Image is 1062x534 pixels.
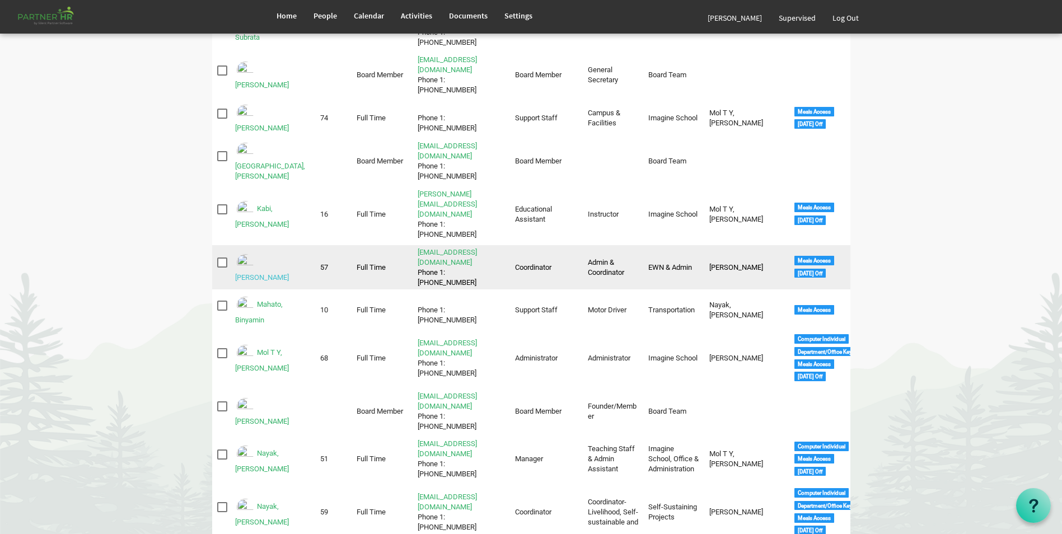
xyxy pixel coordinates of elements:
td: Teaching Staff & Admin Assistant column header Job Title [583,437,644,481]
td: Board Member column header Position [509,389,582,434]
div: Meals Access [794,305,834,315]
td: Mol T Y, Smitha column header Supervisor [704,101,789,135]
td: Nayak, Deepti Mayee is template cell column header Full Name [230,437,315,481]
img: Emp-882b93ba-a2df-4879-a1b5-e9990336fd52.png [235,199,255,219]
a: [PERSON_NAME] [699,2,770,34]
td: principal@imagineschools.inPhone 1: +917974172091 is template cell column header Contact Info [413,331,510,385]
div: Meals Access [794,256,834,265]
div: [DATE] Off [794,467,826,476]
div: Computer Individual [794,488,849,498]
a: [PERSON_NAME][EMAIL_ADDRESS][DOMAIN_NAME] [418,190,477,218]
td: Board Team column header Departments [643,139,704,184]
a: [PERSON_NAME] [235,124,289,132]
div: Department/Office Keys [794,347,858,357]
a: [EMAIL_ADDRESS][DOMAIN_NAME] [418,392,477,410]
td: column header Supervisor [704,389,789,434]
td: column header Tags [789,389,850,434]
img: Emp-e8d138cb-afa5-4680-a833-08e56b6a8711.png [235,444,255,464]
td: Board Member column header Position [509,139,582,184]
td: column header Job Title [583,139,644,184]
td: Instructor column header Job Title [583,187,644,242]
a: [EMAIL_ADDRESS][DOMAIN_NAME] [418,142,477,160]
td: checkbox [212,331,231,385]
a: [PERSON_NAME] [235,417,289,425]
td: 68 column header ID [315,331,352,385]
img: Emp-a999063c-fa48-42a1-b4c8-01994a1dc6f3.png [235,396,255,416]
td: Nayak, Himanshu Sekhar column header Supervisor [704,293,789,327]
td: Nayak, Labanya Rekha column header Supervisor [704,331,789,385]
td: Phone 1: +917029624118 is template cell column header Contact Info [413,293,510,327]
div: Meals Access [794,107,834,116]
img: Emp-a83bfb42-0f5f-463c-869c-0ed82ff50f90.png [235,103,255,123]
td: Mahato, Binyamin is template cell column header Full Name [230,293,315,327]
td: column header Tags [789,139,850,184]
div: Department/Office Keys [794,501,858,510]
td: Mol T Y, Smitha is template cell column header Full Name [230,331,315,385]
td: EWN & Admin column header Departments [643,245,704,290]
td: checkbox [212,245,231,290]
td: Support Staff column header Position [509,293,582,327]
td: Board Member column header Personnel Type [352,139,413,184]
td: Mol T Y, Smitha column header Supervisor [704,187,789,242]
div: [DATE] Off [794,372,826,381]
td: Full Time column header Personnel Type [352,437,413,481]
td: <div class="tag label label-default">Computer Individual</div> <div class="tag label label-defaul... [789,331,850,385]
span: Home [277,11,297,21]
td: Nayak, Madhumita column header Supervisor [704,245,789,290]
td: Educational Assistant column header Position [509,187,582,242]
td: column header ID [315,53,352,98]
td: Hansda, Saunri is template cell column header Full Name [230,101,315,135]
td: checkbox [212,293,231,327]
td: Full Time column header Personnel Type [352,187,413,242]
td: Kabi, Manasi is template cell column header Full Name [230,187,315,242]
a: [GEOGRAPHIC_DATA], [PERSON_NAME] [235,162,305,180]
td: checkbox [212,139,231,184]
td: checkbox [212,187,231,242]
td: Full Time column header Personnel Type [352,331,413,385]
span: People [314,11,337,21]
div: Computer Individual [794,334,849,344]
div: Computer Individual [794,442,849,451]
td: column header ID [315,139,352,184]
td: checkbox [212,389,231,434]
td: Phone 1: +919827685342 is template cell column header Contact Info [413,101,510,135]
td: checkbox [212,101,231,135]
td: Founder/Member column header Job Title [583,389,644,434]
td: Full Time column header Personnel Type [352,101,413,135]
a: [EMAIL_ADDRESS][DOMAIN_NAME] [418,439,477,458]
a: Nayak, [PERSON_NAME] [235,502,289,526]
td: manasi@imagineschools.inPhone 1: +919556635966 is template cell column header Contact Info [413,187,510,242]
td: Campus & Facilities column header Job Title [583,101,644,135]
td: Imagine School column header Departments [643,101,704,135]
td: <div class="tag label label-default">Meals Access</div> <div class="tag label label-default">Sund... [789,187,850,242]
a: [PERSON_NAME] [235,81,289,89]
td: 51 column header ID [315,437,352,481]
td: accounts@imagineschools.inPhone 1: +917735516020 is template cell column header Contact Info [413,437,510,481]
a: Kabi, [PERSON_NAME] [235,204,289,228]
td: <div class="tag label label-default">Meals Access</div> <div class="tag label label-default">Sund... [789,101,850,135]
td: column header Supervisor [704,53,789,98]
td: Full Time column header Personnel Type [352,245,413,290]
div: Meals Access [794,359,834,369]
div: [DATE] Off [794,269,826,278]
td: Administrator column header Position [509,331,582,385]
td: Jena, Micky Sanjib is template cell column header Full Name [230,139,315,184]
td: Board Member column header Personnel Type [352,389,413,434]
a: Nayak, [PERSON_NAME] [235,449,289,474]
td: gs@stepind.orgPhone 1: +919123558022 is template cell column header Contact Info [413,53,510,98]
td: Imagine School, Office & Administration column header Departments [643,437,704,481]
td: column header Supervisor [704,139,789,184]
td: Coordinator column header Position [509,245,582,290]
div: Meals Access [794,203,834,212]
td: Board Team column header Departments [643,53,704,98]
td: 57 column header ID [315,245,352,290]
td: communication@stepind.orgPhone 1: +91793376236 is template cell column header Contact Info [413,245,510,290]
td: General Secretary column header Job Title [583,53,644,98]
span: Settings [504,11,532,21]
span: Documents [449,11,488,21]
div: [DATE] Off [794,119,826,129]
td: George, Samson is template cell column header Full Name [230,53,315,98]
td: <div class="tag label label-default">Computer Individual</div> <div class="tag label label-defaul... [789,437,850,481]
a: Mahato, Binyamin [235,301,283,325]
td: Board Team column header Departments [643,389,704,434]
